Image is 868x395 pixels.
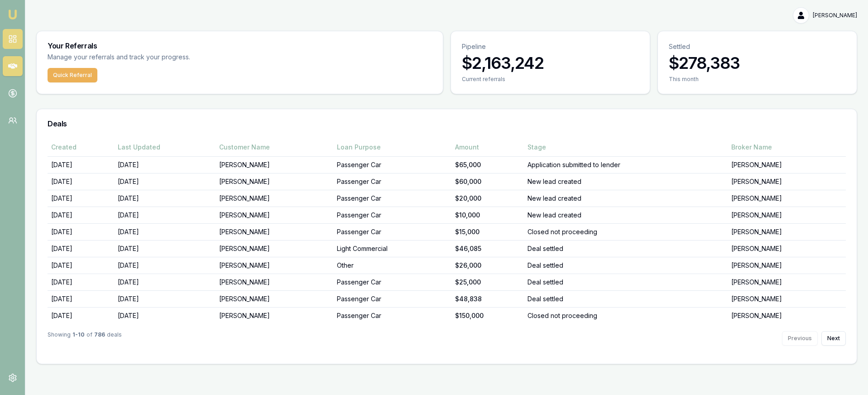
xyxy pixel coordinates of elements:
td: New lead created [524,173,728,190]
div: Showing of deals [48,331,122,346]
h3: Deals [48,120,846,127]
p: Manage your referrals and track your progress. [48,52,279,63]
td: [PERSON_NAME] [216,257,334,274]
td: New lead created [524,207,728,223]
div: $65,000 [455,160,521,169]
strong: 1 - 10 [72,331,85,346]
td: [DATE] [114,307,216,324]
div: $20,000 [455,194,521,203]
td: [DATE] [48,223,114,240]
td: Passenger Car [333,307,451,324]
td: Closed not proceeding [524,307,728,324]
td: [PERSON_NAME] [216,173,334,190]
p: Pipeline [462,42,639,51]
td: [DATE] [48,257,114,274]
td: [DATE] [114,207,216,223]
td: [DATE] [114,190,216,207]
td: [PERSON_NAME] [216,207,334,223]
td: [PERSON_NAME] [728,257,846,274]
div: $15,000 [455,227,521,236]
td: [DATE] [48,207,114,223]
td: New lead created [524,190,728,207]
td: Light Commercial [333,240,451,257]
button: Quick Referral [48,68,97,82]
td: Passenger Car [333,223,451,240]
td: Passenger Car [333,207,451,223]
td: [DATE] [48,307,114,324]
td: Deal settled [524,290,728,307]
div: Last Updated [118,143,212,152]
td: [DATE] [114,223,216,240]
td: Closed not proceeding [524,223,728,240]
h3: Your Referrals [48,42,432,49]
td: [DATE] [114,274,216,290]
td: [PERSON_NAME] [728,190,846,207]
td: [PERSON_NAME] [216,223,334,240]
div: $25,000 [455,278,521,287]
div: $10,000 [455,211,521,220]
div: Stage [528,143,724,152]
td: [PERSON_NAME] [728,274,846,290]
div: $60,000 [455,177,521,186]
td: Deal settled [524,240,728,257]
td: [DATE] [114,290,216,307]
td: [PERSON_NAME] [728,307,846,324]
td: [PERSON_NAME] [216,290,334,307]
div: $26,000 [455,261,521,270]
td: [DATE] [48,290,114,307]
td: [DATE] [48,156,114,173]
td: [DATE] [114,156,216,173]
div: $46,085 [455,244,521,253]
div: Loan Purpose [337,143,448,152]
img: emu-icon-u.png [7,9,18,20]
td: [PERSON_NAME] [216,307,334,324]
td: [PERSON_NAME] [216,240,334,257]
td: [DATE] [114,240,216,257]
td: Deal settled [524,257,728,274]
td: Deal settled [524,274,728,290]
div: Current referrals [462,76,639,83]
td: [PERSON_NAME] [728,207,846,223]
td: [PERSON_NAME] [728,240,846,257]
td: [PERSON_NAME] [728,156,846,173]
td: Other [333,257,451,274]
td: [PERSON_NAME] [728,173,846,190]
h3: $278,383 [669,54,846,72]
td: [PERSON_NAME] [216,156,334,173]
p: Settled [669,42,846,51]
td: [PERSON_NAME] [728,290,846,307]
td: [DATE] [114,257,216,274]
td: [DATE] [48,240,114,257]
div: This month [669,76,846,83]
span: [PERSON_NAME] [813,12,857,19]
td: [PERSON_NAME] [216,190,334,207]
div: Broker Name [731,143,842,152]
div: $150,000 [455,311,521,320]
td: Application submitted to lender [524,156,728,173]
strong: 786 [94,331,105,346]
td: Passenger Car [333,274,451,290]
td: [DATE] [48,173,114,190]
div: Created [51,143,110,152]
td: Passenger Car [333,290,451,307]
td: Passenger Car [333,156,451,173]
td: [PERSON_NAME] [728,223,846,240]
td: [DATE] [114,173,216,190]
div: Customer Name [219,143,330,152]
td: Passenger Car [333,190,451,207]
div: Amount [455,143,521,152]
button: Next [821,331,846,346]
td: [PERSON_NAME] [216,274,334,290]
td: [DATE] [48,190,114,207]
td: Passenger Car [333,173,451,190]
div: $48,838 [455,294,521,303]
h3: $2,163,242 [462,54,639,72]
td: [DATE] [48,274,114,290]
